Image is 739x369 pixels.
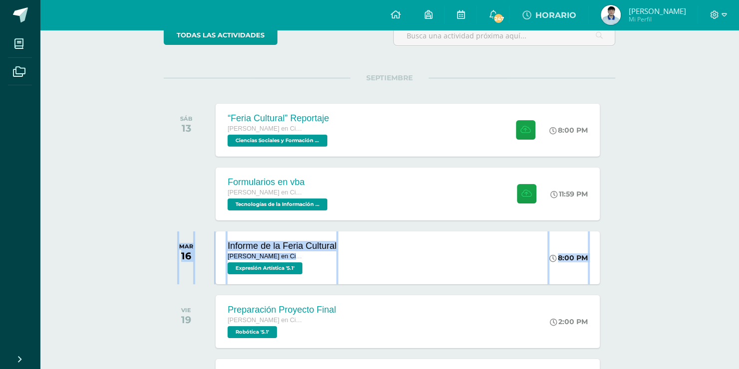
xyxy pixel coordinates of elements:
[181,314,191,326] div: 19
[601,5,621,25] img: 98d456fd146a067c01313444e34d8adb.png
[350,73,429,82] span: SEPTIEMBRE
[228,189,302,196] span: [PERSON_NAME] en Ciencias y Letras
[228,326,277,338] span: Robótica '5.1'
[628,6,686,16] span: [PERSON_NAME]
[228,113,330,124] div: “Feria Cultural” Reportaje
[535,10,576,20] span: HORARIO
[549,126,588,135] div: 8:00 PM
[179,250,193,262] div: 16
[228,125,302,132] span: [PERSON_NAME] en Ciencias y Letras
[228,198,327,210] span: Tecnologías de la Información y Comunicación 5 '5.1'
[228,135,327,147] span: Ciencias Sociales y Formación Ciudadana 5 '5.1'
[228,177,330,187] div: Formularios en vba
[181,307,191,314] div: VIE
[228,305,336,315] div: Preparación Proyecto Final
[550,317,588,326] div: 2:00 PM
[180,122,193,134] div: 13
[550,189,588,198] div: 11:59 PM
[180,115,193,122] div: SÁB
[164,25,277,45] a: todas las Actividades
[394,26,615,45] input: Busca una actividad próxima aquí...
[628,15,686,23] span: Mi Perfil
[228,253,302,260] span: [PERSON_NAME] en Ciencias y Letras
[549,253,588,262] div: 8:00 PM
[493,13,504,24] span: 247
[228,241,336,251] div: Informe de la Feria Cultural
[228,317,302,324] span: [PERSON_NAME] en Ciencias y Letras
[179,243,193,250] div: MAR
[228,262,302,274] span: Expresión Artística '5.1'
